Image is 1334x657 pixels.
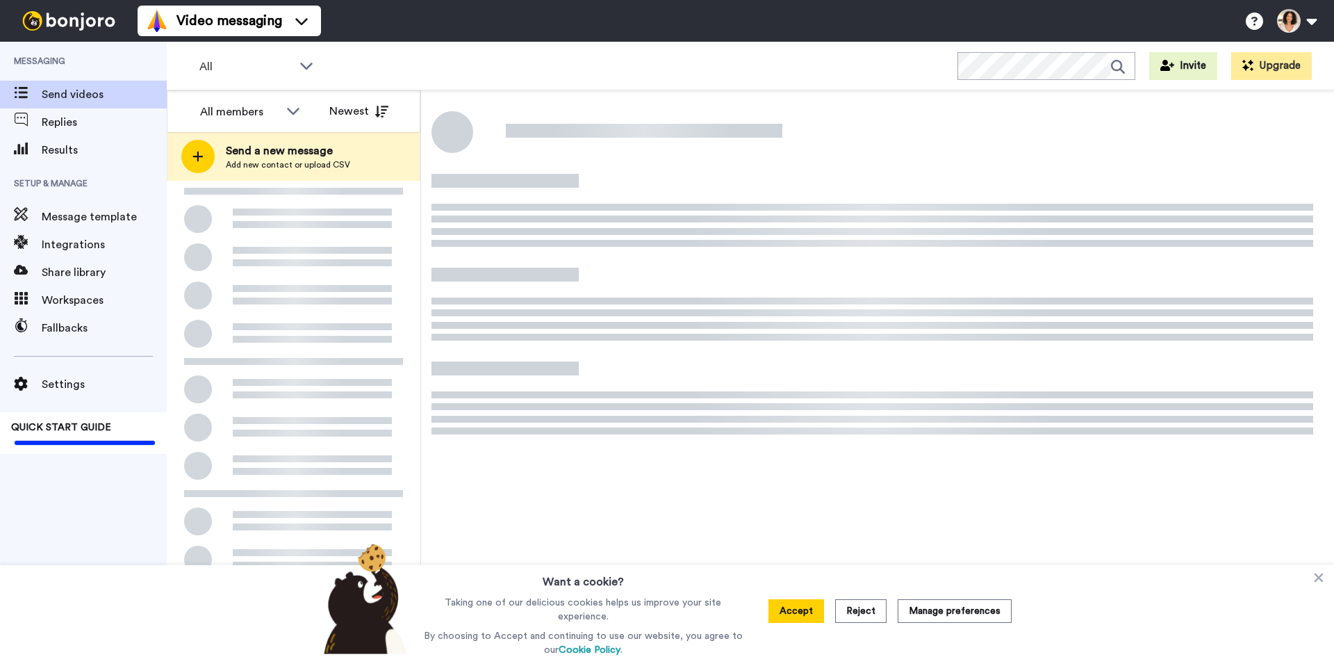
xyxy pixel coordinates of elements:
[42,236,167,253] span: Integrations
[559,645,620,655] a: Cookie Policy
[42,209,167,225] span: Message template
[42,292,167,309] span: Workspaces
[17,11,121,31] img: bj-logo-header-white.svg
[146,10,168,32] img: vm-color.svg
[42,86,167,103] span: Send videos
[42,114,167,131] span: Replies
[420,596,746,624] p: Taking one of our delicious cookies helps us improve your site experience.
[200,104,279,120] div: All members
[319,97,399,125] button: Newest
[176,11,282,31] span: Video messaging
[1149,52,1217,80] button: Invite
[311,543,414,654] img: bear-with-cookie.png
[543,565,624,590] h3: Want a cookie?
[42,264,167,281] span: Share library
[226,143,350,159] span: Send a new message
[42,376,167,393] span: Settings
[42,320,167,336] span: Fallbacks
[768,599,824,623] button: Accept
[11,423,111,432] span: QUICK START GUIDE
[898,599,1012,623] button: Manage preferences
[42,142,167,159] span: Results
[835,599,887,623] button: Reject
[199,58,293,75] span: All
[226,159,350,170] span: Add new contact or upload CSV
[1231,52,1312,80] button: Upgrade
[420,629,746,657] p: By choosing to Accept and continuing to use our website, you agree to our .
